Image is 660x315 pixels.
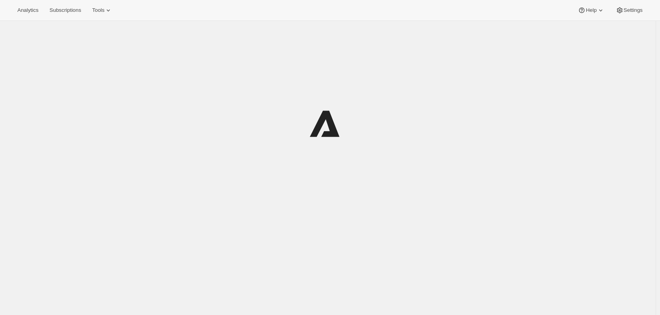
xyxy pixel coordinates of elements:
[49,7,81,13] span: Subscriptions
[13,5,43,16] button: Analytics
[611,5,647,16] button: Settings
[624,7,643,13] span: Settings
[87,5,117,16] button: Tools
[573,5,609,16] button: Help
[17,7,38,13] span: Analytics
[45,5,86,16] button: Subscriptions
[92,7,104,13] span: Tools
[586,7,596,13] span: Help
